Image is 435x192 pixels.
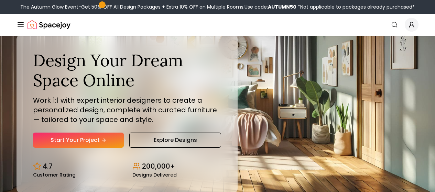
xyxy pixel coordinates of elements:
a: Start Your Project [33,133,124,148]
nav: Global [17,14,418,36]
p: 4.7 [43,161,53,171]
p: 200,000+ [142,161,175,171]
p: Work 1:1 with expert interior designers to create a personalized design, complete with curated fu... [33,95,221,124]
div: The Autumn Glow Event-Get 50% OFF All Design Packages + Extra 10% OFF on Multiple Rooms. [20,3,415,10]
small: Designs Delivered [132,172,177,177]
div: Design stats [33,156,221,177]
span: Use code: [244,3,296,10]
img: Spacejoy Logo [28,18,70,32]
h1: Design Your Dream Space Online [33,50,221,90]
a: Spacejoy [28,18,70,32]
b: AUTUMN50 [268,3,296,10]
span: *Not applicable to packages already purchased* [296,3,415,10]
a: Explore Designs [129,133,221,148]
small: Customer Rating [33,172,76,177]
